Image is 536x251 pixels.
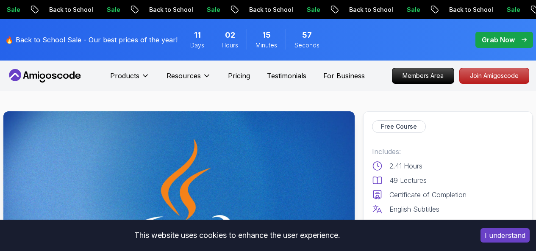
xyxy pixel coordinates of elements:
span: Hours [222,41,238,50]
p: Sale [194,6,222,14]
p: Back to School [37,6,94,14]
p: Members Area [392,68,454,83]
p: Sale [94,6,122,14]
p: Sale [494,6,522,14]
p: Resources [167,71,201,81]
button: Accept cookies [480,228,530,243]
p: Grab Now [482,35,515,45]
span: Minutes [256,41,277,50]
p: Back to School [337,6,394,14]
p: Free Course [381,122,417,131]
a: Testimonials [267,71,306,81]
p: 🔥 Back to School Sale - Our best prices of the year! [5,35,178,45]
p: Products [110,71,139,81]
button: Resources [167,71,211,88]
p: Certificate of Completion [389,190,467,200]
button: Products [110,71,150,88]
span: 57 Seconds [302,29,312,41]
p: Access to: [372,219,524,229]
p: Back to School [237,6,294,14]
span: 2 Hours [225,29,235,41]
span: Days [190,41,204,50]
p: 2.41 Hours [389,161,422,171]
span: Seconds [294,41,319,50]
span: 15 Minutes [262,29,271,41]
p: 49 Lectures [389,175,427,185]
p: English Subtitles [389,204,439,214]
p: Sale [394,6,422,14]
p: Includes: [372,146,524,157]
span: 11 Days [194,29,201,41]
a: Join Amigoscode [459,68,529,84]
p: Back to School [137,6,194,14]
div: This website uses cookies to enhance the user experience. [6,226,468,245]
a: Pricing [228,71,250,81]
a: For Business [323,71,365,81]
p: Sale [294,6,322,14]
p: Join Amigoscode [460,68,529,83]
p: Back to School [437,6,494,14]
a: Members Area [392,68,454,84]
